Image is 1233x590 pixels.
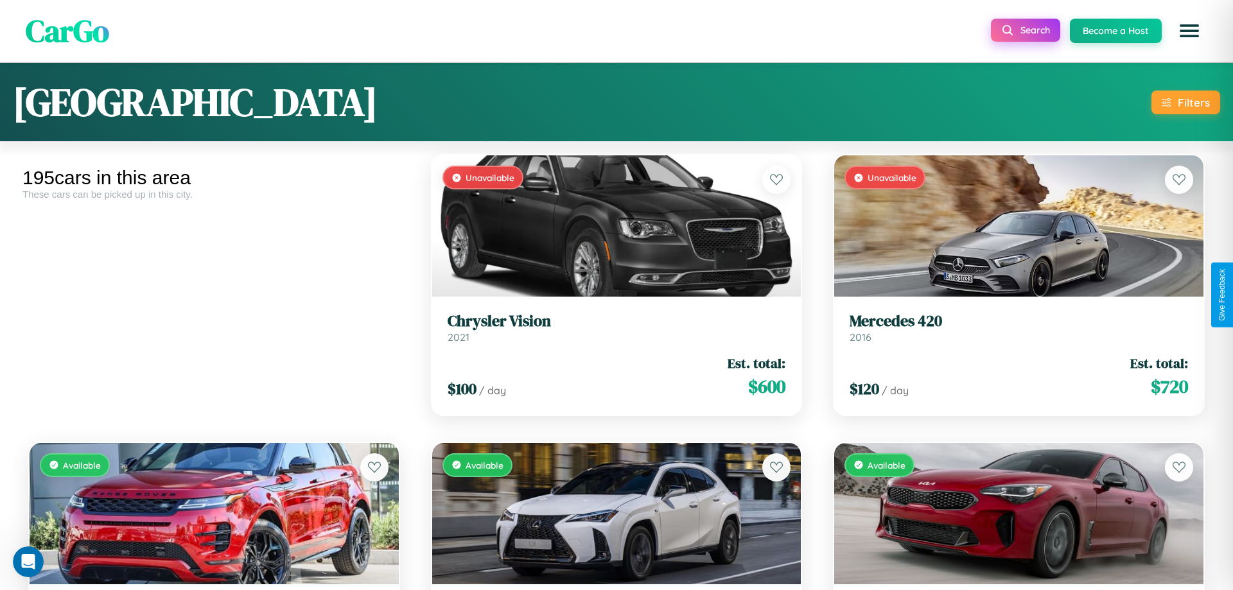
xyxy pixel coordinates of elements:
[63,460,101,471] span: Available
[13,76,378,128] h1: [GEOGRAPHIC_DATA]
[448,312,786,343] a: Chrysler Vision2021
[1070,19,1162,43] button: Become a Host
[728,354,785,372] span: Est. total:
[22,189,406,200] div: These cars can be picked up in this city.
[1020,24,1050,36] span: Search
[1171,13,1207,49] button: Open menu
[882,384,909,397] span: / day
[850,331,871,343] span: 2016
[479,384,506,397] span: / day
[850,312,1188,331] h3: Mercedes 420
[1151,374,1188,399] span: $ 720
[868,172,916,183] span: Unavailable
[466,460,503,471] span: Available
[26,10,109,52] span: CarGo
[1218,269,1227,321] div: Give Feedback
[1151,91,1220,114] button: Filters
[1178,96,1210,109] div: Filters
[868,460,905,471] span: Available
[850,312,1188,343] a: Mercedes 4202016
[466,172,514,183] span: Unavailable
[850,378,879,399] span: $ 120
[448,331,469,343] span: 2021
[13,546,44,577] iframe: Intercom live chat
[448,378,477,399] span: $ 100
[448,312,786,331] h3: Chrysler Vision
[22,167,406,189] div: 195 cars in this area
[748,374,785,399] span: $ 600
[991,19,1060,42] button: Search
[1130,354,1188,372] span: Est. total:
